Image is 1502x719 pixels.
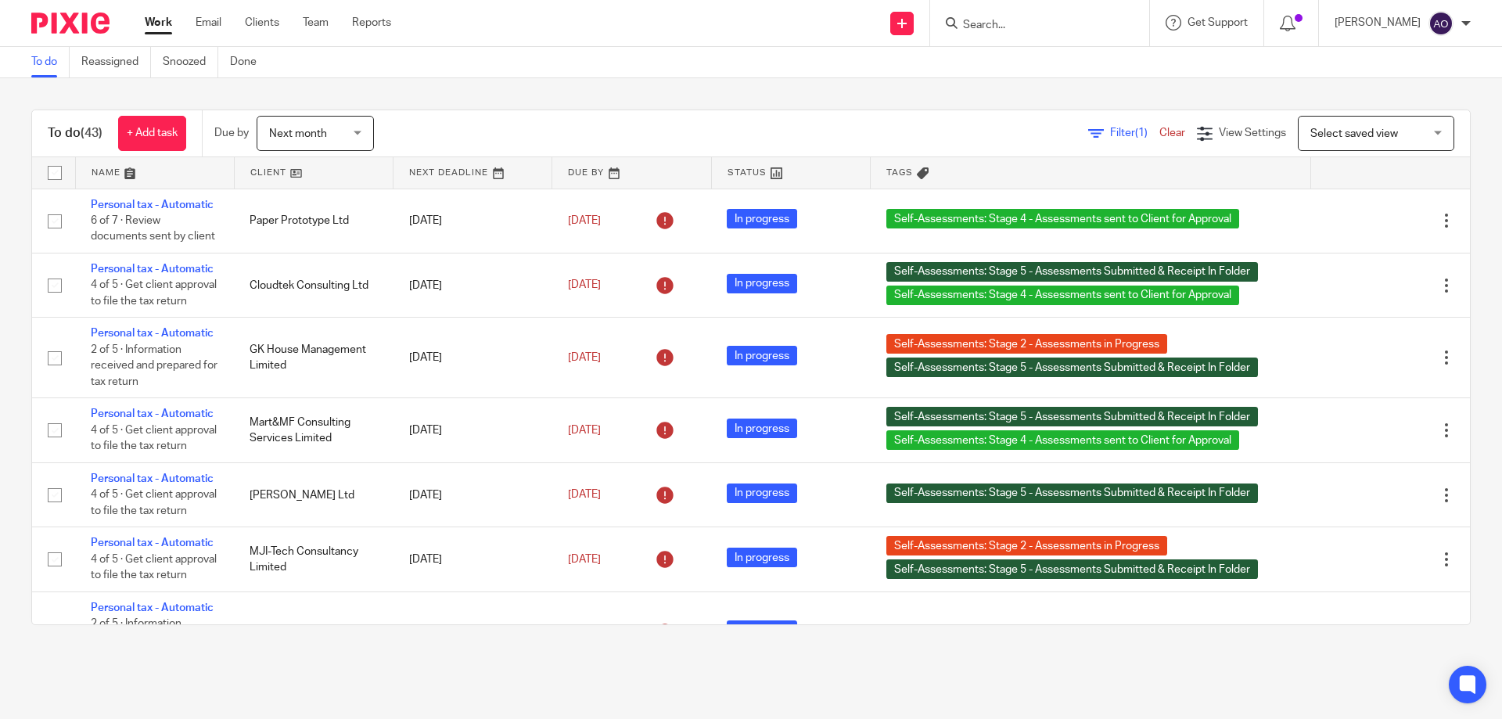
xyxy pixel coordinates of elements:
[234,591,393,672] td: Procillient Cloud Limited
[1335,15,1421,31] p: [PERSON_NAME]
[727,548,797,567] span: In progress
[91,344,217,387] span: 2 of 5 · Information received and prepared for tax return
[91,280,217,307] span: 4 of 5 · Get client approval to file the tax return
[91,264,214,275] a: Personal tax - Automatic
[568,425,601,436] span: [DATE]
[91,554,217,581] span: 4 of 5 · Get client approval to file the tax return
[31,13,110,34] img: Pixie
[352,15,391,31] a: Reports
[31,47,70,77] a: To do
[886,624,1295,640] div: ---
[886,209,1239,228] span: Self-Assessments: Stage 4 - Assessments sent to Client for Approval
[393,398,552,462] td: [DATE]
[234,527,393,591] td: MJI-Tech Consultancy Limited
[393,189,552,253] td: [DATE]
[961,19,1102,33] input: Search
[1428,11,1453,36] img: svg%3E
[393,462,552,527] td: [DATE]
[886,430,1239,450] span: Self-Assessments: Stage 4 - Assessments sent to Client for Approval
[230,47,268,77] a: Done
[568,352,601,363] span: [DATE]
[886,358,1258,377] span: Self-Assessments: Stage 5 - Assessments Submitted & Receipt In Folder
[81,47,151,77] a: Reassigned
[886,559,1258,579] span: Self-Assessments: Stage 5 - Assessments Submitted & Receipt In Folder
[214,125,249,141] p: Due by
[1188,17,1248,28] span: Get Support
[234,189,393,253] td: Paper Prototype Ltd
[1135,128,1148,138] span: (1)
[568,490,601,501] span: [DATE]
[91,215,215,243] span: 6 of 7 · Review documents sent by client
[727,209,797,228] span: In progress
[393,253,552,317] td: [DATE]
[91,328,214,339] a: Personal tax - Automatic
[91,537,214,548] a: Personal tax - Automatic
[886,536,1167,555] span: Self-Assessments: Stage 2 - Assessments in Progress
[393,318,552,398] td: [DATE]
[245,15,279,31] a: Clients
[91,200,214,210] a: Personal tax - Automatic
[886,484,1258,503] span: Self-Assessments: Stage 5 - Assessments Submitted & Receipt In Folder
[118,116,186,151] a: + Add task
[91,425,217,452] span: 4 of 5 · Get client approval to file the tax return
[1110,128,1159,138] span: Filter
[303,15,329,31] a: Team
[727,484,797,503] span: In progress
[568,280,601,291] span: [DATE]
[568,215,601,226] span: [DATE]
[727,419,797,438] span: In progress
[1310,128,1398,139] span: Select saved view
[269,128,327,139] span: Next month
[727,346,797,365] span: In progress
[727,620,797,640] span: In progress
[91,490,217,517] span: 4 of 5 · Get client approval to file the tax return
[886,334,1167,354] span: Self-Assessments: Stage 2 - Assessments in Progress
[91,473,214,484] a: Personal tax - Automatic
[163,47,218,77] a: Snoozed
[234,253,393,317] td: Cloudtek Consulting Ltd
[393,527,552,591] td: [DATE]
[1219,128,1286,138] span: View Settings
[234,462,393,527] td: [PERSON_NAME] Ltd
[234,398,393,462] td: Mart&MF Consulting Services Limited
[393,591,552,672] td: [DATE]
[145,15,172,31] a: Work
[568,554,601,565] span: [DATE]
[886,262,1258,282] span: Self-Assessments: Stage 5 - Assessments Submitted & Receipt In Folder
[234,318,393,398] td: GK House Management Limited
[727,274,797,293] span: In progress
[886,168,913,177] span: Tags
[886,286,1239,305] span: Self-Assessments: Stage 4 - Assessments sent to Client for Approval
[81,127,102,139] span: (43)
[886,407,1258,426] span: Self-Assessments: Stage 5 - Assessments Submitted & Receipt In Folder
[196,15,221,31] a: Email
[1159,128,1185,138] a: Clear
[91,602,214,613] a: Personal tax - Automatic
[91,618,217,661] span: 2 of 5 · Information received and prepared for tax return
[48,125,102,142] h1: To do
[91,408,214,419] a: Personal tax - Automatic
